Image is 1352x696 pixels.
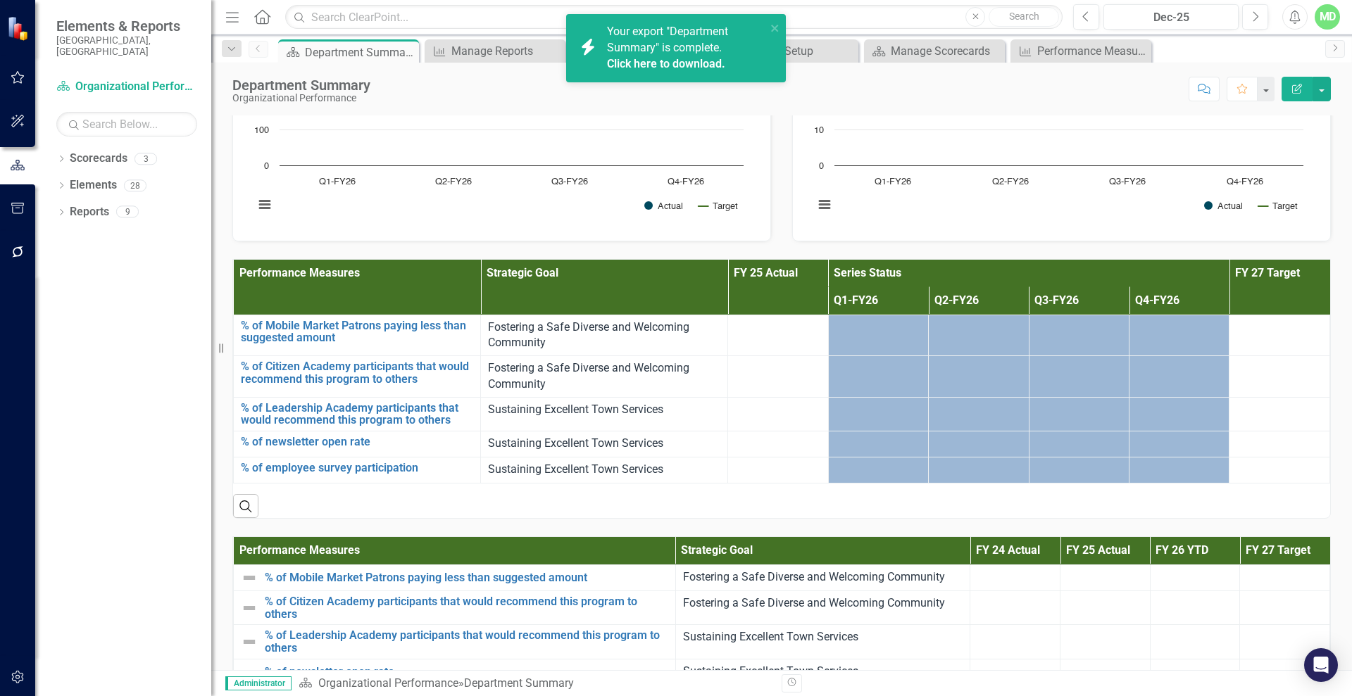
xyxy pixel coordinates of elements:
[1108,9,1234,26] div: Dec-25
[1109,177,1146,186] text: Q3-FY26
[56,79,197,95] a: Organizational Performance
[814,126,824,135] text: 10
[607,57,725,70] a: Click here to download.
[683,570,945,583] span: Fostering a Safe Diverse and Welcoming Community
[675,659,970,685] td: Double-Click to Edit
[828,315,928,356] td: Double-Click to Edit
[1129,397,1229,431] td: Double-Click to Edit
[464,676,574,690] div: Department Summary
[70,204,109,220] a: Reports
[265,629,668,654] a: % of Leadership Academy participants that would recommend this program to others
[683,664,858,678] span: Sustaining Excellent Town Services
[551,177,588,186] text: Q3-FY26
[668,177,704,186] text: Q4-FY26
[607,25,763,72] span: Your export "Department Summary" is complete.
[929,315,1029,356] td: Double-Click to Edit
[1029,397,1129,431] td: Double-Click to Edit
[241,319,473,344] a: % of Mobile Market Patrons paying less than suggested amount
[234,659,676,685] td: Double-Click to Edit Right Click for Context Menu
[744,42,855,60] div: System Setup
[1227,177,1263,186] text: Q4-FY26
[241,600,258,616] img: Not Defined
[247,15,756,227] div: Chart. Highcharts interactive chart.
[56,34,197,58] small: [GEOGRAPHIC_DATA], [GEOGRAPHIC_DATA]
[1129,431,1229,457] td: Double-Click to Edit
[828,397,928,431] td: Double-Click to Edit
[265,571,668,584] a: % of Mobile Market Patrons paying less than suggested amount
[234,356,481,398] td: Double-Click to Edit Right Click for Context Menu
[234,457,481,483] td: Double-Click to Edit Right Click for Context Menu
[116,206,139,218] div: 9
[247,15,751,227] svg: Interactive chart
[56,18,197,34] span: Elements & Reports
[929,397,1029,431] td: Double-Click to Edit
[481,356,728,398] td: Double-Click to Edit
[234,565,676,591] td: Double-Click to Edit Right Click for Context Menu
[1129,315,1229,356] td: Double-Click to Edit
[232,77,370,93] div: Department Summary
[481,457,728,483] td: Double-Click to Edit
[929,356,1029,398] td: Double-Click to Edit
[828,431,928,457] td: Double-Click to Edit
[488,403,663,416] span: Sustaining Excellent Town Services
[868,42,1001,60] a: Manage Scorecards
[241,664,258,681] img: Not Defined
[1029,431,1129,457] td: Double-Click to Edit
[264,162,269,171] text: 0
[675,565,970,591] td: Double-Click to Edit
[1014,42,1148,60] a: Performance Measure Quarterly Report
[807,15,1316,227] div: Chart. Highcharts interactive chart.
[299,676,771,692] div: »
[1029,356,1129,398] td: Double-Click to Edit
[318,676,458,690] a: Organizational Performance
[241,569,258,586] img: Not Defined
[828,457,928,483] td: Double-Click to Edit
[305,44,415,61] div: Department Summary
[1009,11,1039,22] span: Search
[683,596,945,609] span: Fostering a Safe Diverse and Welcoming Community
[225,676,292,690] span: Administrator
[1258,201,1298,211] button: Show Target
[891,42,1001,60] div: Manage Scorecards
[1204,201,1243,211] button: Show Actual
[451,42,562,60] div: Manage Reports
[285,5,1063,30] input: Search ClearPoint...
[875,177,911,186] text: Q1-FY26
[819,162,824,171] text: 0
[70,177,117,194] a: Elements
[134,153,157,165] div: 3
[675,591,970,625] td: Double-Click to Edit
[255,195,275,215] button: View chart menu, Chart
[56,112,197,137] input: Search Below...
[815,195,834,215] button: View chart menu, Chart
[488,320,689,350] span: Fostering a Safe Diverse and Welcoming Community
[1029,457,1129,483] td: Double-Click to Edit
[6,15,32,42] img: ClearPoint Strategy
[1103,4,1239,30] button: Dec-25
[1129,457,1229,483] td: Double-Click to Edit
[807,15,1310,227] svg: Interactive chart
[319,177,356,186] text: Q1-FY26
[232,93,370,103] div: Organizational Performance
[644,201,683,211] button: Show Actual
[1037,42,1148,60] div: Performance Measure Quarterly Report
[481,397,728,431] td: Double-Click to Edit
[70,151,127,167] a: Scorecards
[929,431,1029,457] td: Double-Click to Edit
[241,360,473,385] a: % of Citizen Academy participants that would recommend this program to others
[488,361,689,391] span: Fostering a Safe Diverse and Welcoming Community
[989,7,1059,27] button: Search
[1315,4,1340,30] button: MD
[265,666,668,678] a: % of newsletter open rate
[699,201,738,211] button: Show Target
[1029,315,1129,356] td: Double-Click to Edit
[124,179,146,191] div: 28
[234,315,481,356] td: Double-Click to Edit Right Click for Context Menu
[234,431,481,457] td: Double-Click to Edit Right Click for Context Menu
[234,397,481,431] td: Double-Click to Edit Right Click for Context Menu
[435,177,472,186] text: Q2-FY26
[241,633,258,650] img: Not Defined
[428,42,562,60] a: Manage Reports
[234,591,676,625] td: Double-Click to Edit Right Click for Context Menu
